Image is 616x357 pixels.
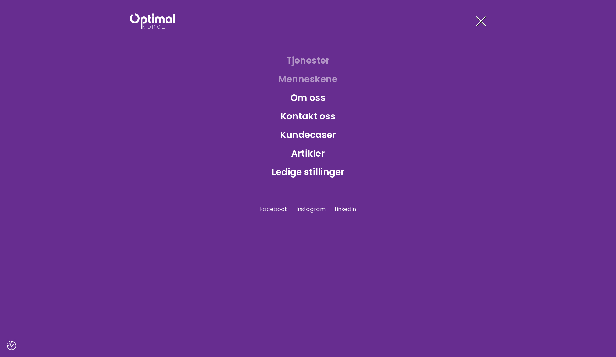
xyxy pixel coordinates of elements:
[7,341,16,350] img: Revisit consent button
[286,88,330,108] a: Om oss
[260,205,287,213] a: Facebook
[7,341,16,350] button: Samtykkepreferanser
[274,69,343,89] a: Menneskene
[282,51,334,70] a: Tjenester
[267,162,349,182] a: Ledige stillinger
[335,205,356,213] a: LinkedIn
[276,106,340,126] a: Kontakt oss
[297,205,326,213] a: Instagram
[275,125,341,145] a: Kundecaser
[287,143,330,163] a: Artikler
[130,13,175,29] img: Optimal Norge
